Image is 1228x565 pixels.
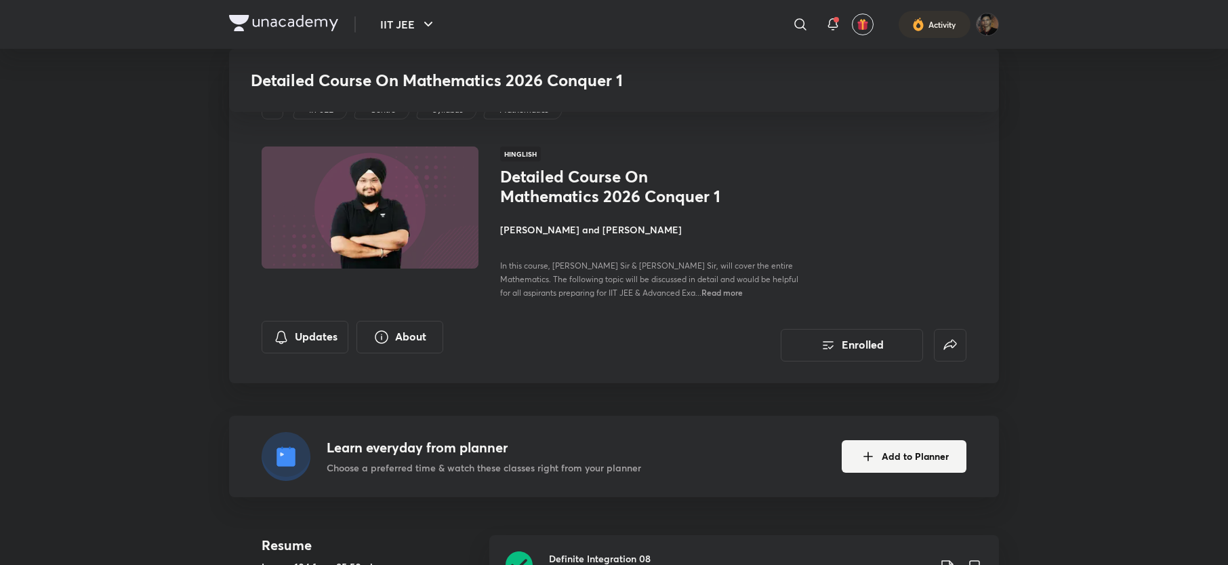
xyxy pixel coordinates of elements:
h4: Learn everyday from planner [327,437,641,458]
img: activity [912,16,924,33]
p: Choose a preferred time & watch these classes right from your planner [327,461,641,475]
span: Read more [701,287,743,298]
h4: [PERSON_NAME] and [PERSON_NAME] [500,222,804,237]
h1: Detailed Course On Mathematics 2026 Conquer 1 [500,167,722,206]
span: Hinglish [500,147,541,161]
button: IIT JEE [372,11,445,38]
img: avatar [857,18,869,31]
img: Řaja Ƙumar Šingh [976,13,999,36]
button: Add to Planner [842,440,966,473]
button: false [934,329,966,362]
button: Updates [262,321,348,353]
span: In this course, [PERSON_NAME] Sir & [PERSON_NAME] Sir, will cover the entire Mathematics. The fol... [500,260,798,298]
img: Company Logo [229,15,338,31]
h3: Detailed Course On Mathematics 2026 Conquer 1 [251,71,781,90]
img: Thumbnail [260,145,480,270]
h4: Resume [262,535,478,556]
a: Company Logo [229,15,338,35]
button: avatar [852,14,874,35]
button: About [356,321,443,353]
button: Enrolled [781,329,923,362]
